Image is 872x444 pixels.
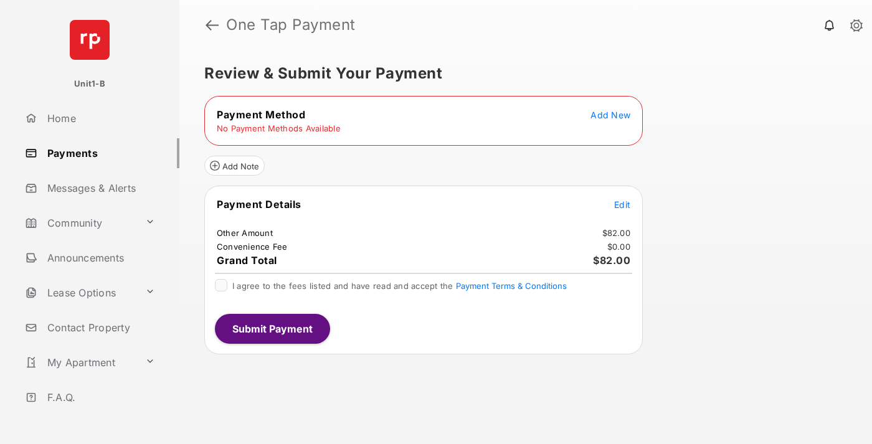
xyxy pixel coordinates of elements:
[20,278,140,308] a: Lease Options
[607,241,631,252] td: $0.00
[20,138,179,168] a: Payments
[204,156,265,176] button: Add Note
[217,108,305,121] span: Payment Method
[590,110,630,120] span: Add New
[614,198,630,210] button: Edit
[20,208,140,238] a: Community
[20,347,140,377] a: My Apartment
[614,199,630,210] span: Edit
[456,281,567,291] button: I agree to the fees listed and have read and accept the
[20,173,179,203] a: Messages & Alerts
[216,123,341,134] td: No Payment Methods Available
[217,198,301,210] span: Payment Details
[226,17,356,32] strong: One Tap Payment
[20,313,179,342] a: Contact Property
[215,314,330,344] button: Submit Payment
[216,241,288,252] td: Convenience Fee
[232,281,567,291] span: I agree to the fees listed and have read and accept the
[216,227,273,239] td: Other Amount
[204,66,837,81] h5: Review & Submit Your Payment
[20,243,179,273] a: Announcements
[20,382,179,412] a: F.A.Q.
[70,20,110,60] img: svg+xml;base64,PHN2ZyB4bWxucz0iaHR0cDovL3d3dy53My5vcmcvMjAwMC9zdmciIHdpZHRoPSI2NCIgaGVpZ2h0PSI2NC...
[593,254,630,267] span: $82.00
[217,254,277,267] span: Grand Total
[602,227,632,239] td: $82.00
[20,103,179,133] a: Home
[590,108,630,121] button: Add New
[74,78,105,90] p: Unit1-B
